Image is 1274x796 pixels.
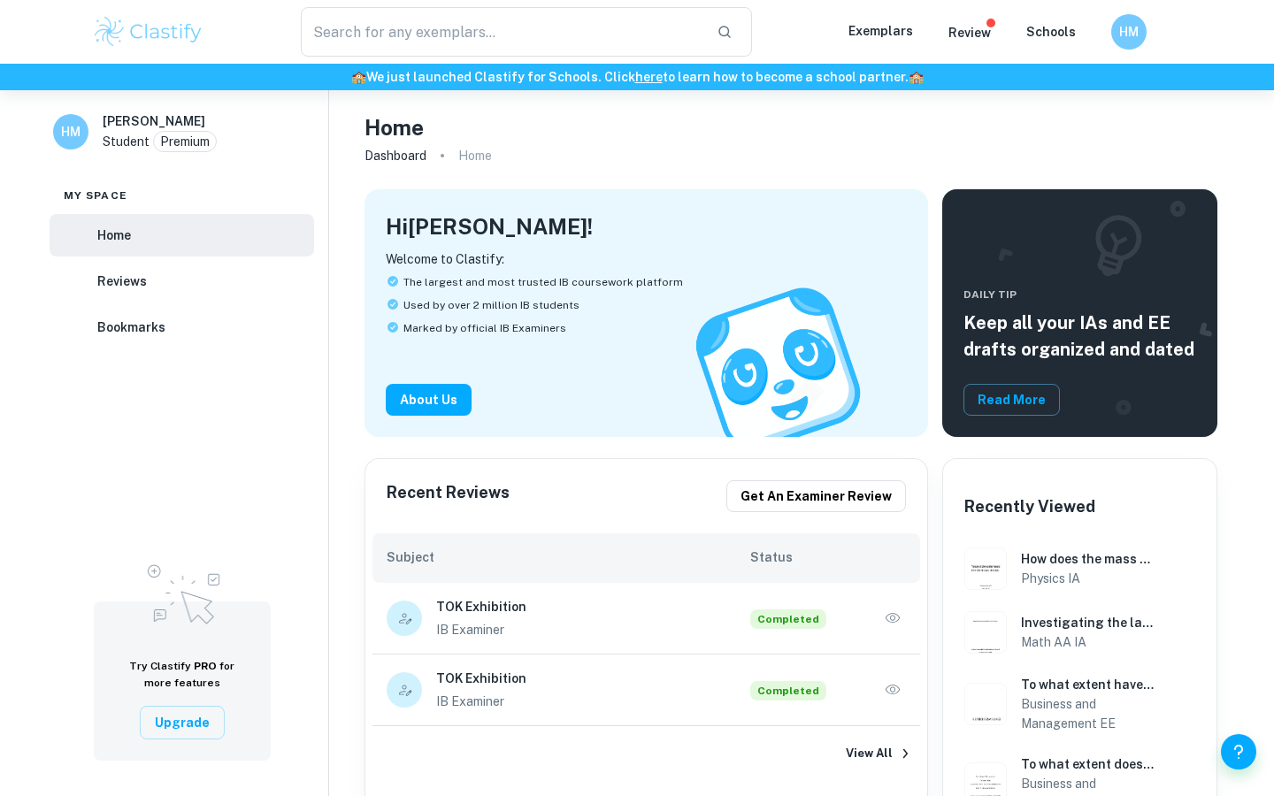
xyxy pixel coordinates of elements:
button: Upgrade [140,706,225,739]
h6: To what extent have [PERSON_NAME]’s promotional strategies captured Generation Z in the Chinese l... [1021,675,1156,694]
a: Reviews [50,260,314,302]
button: HM [1111,14,1147,50]
span: My space [64,188,127,203]
button: View All [840,740,897,767]
span: Daily Tip [963,287,1196,302]
a: Dashboard [365,143,426,168]
h6: Business and Management EE [1021,694,1156,733]
h6: Reviews [97,272,147,291]
button: Read More [963,384,1060,416]
p: IB Examiner [436,620,750,639]
h6: Home [97,226,131,245]
p: IB Examiner [436,692,750,711]
img: Math AA IA example thumbnail: Investigating the launch angle and air r [964,611,1007,654]
span: Completed [750,681,826,700]
a: Physics IA example thumbnail: How does the mass of a marble (0.0050, 0How does the mass of a marb... [957,540,1202,597]
h6: Recent Reviews [387,480,510,512]
h4: Home [365,111,424,143]
h6: Bookmarks [97,318,165,337]
h6: To what extent does collaboration in Mattel product development play a role in increasing its rev... [1021,754,1156,774]
h6: Status [750,547,906,567]
h6: Physics IA [1021,569,1156,588]
a: Math AA IA example thumbnail: Investigating the launch angle and air rInvestigating the launch an... [957,604,1202,661]
h6: TOK Exhibition [436,669,750,688]
img: Upgrade to Pro [138,554,226,630]
span: Marked by official IB Examiners [403,320,566,336]
a: Business and Management EE example thumbnail: To what extent have Gucci’s promotional To what ext... [957,668,1202,740]
p: Home [458,146,492,165]
p: Student [103,132,150,151]
img: Physics IA example thumbnail: How does the mass of a marble (0.0050, 0 [964,547,1007,590]
button: Help and Feedback [1221,734,1256,769]
button: About Us [386,384,472,416]
p: Exemplars [848,21,913,41]
img: Business and Management EE example thumbnail: To what extent have Gucci’s promotional [964,683,1007,725]
span: Completed [750,609,826,629]
a: View All [365,726,927,781]
a: Schools [1026,25,1076,39]
span: Used by over 2 million IB students [403,297,579,313]
h6: How does the mass of a marble (0.0050, 0.0100, 0.0150, 0.0200, 0.0250 kg) affect its vertical ter... [1021,549,1156,569]
span: PRO [194,660,217,672]
span: 🏫 [351,70,366,84]
h6: Try Clastify for more features [115,658,249,692]
h6: [PERSON_NAME] [103,111,205,131]
a: Home [50,214,314,256]
h6: Recently Viewed [964,494,1095,519]
a: here [635,70,663,84]
a: Bookmarks [50,306,314,348]
span: 🏫 [909,70,924,84]
p: Premium [160,132,210,151]
h6: We just launched Clastify for Schools. Click to learn how to become a school partner. [4,67,1270,87]
h6: HM [61,122,81,142]
button: Get an examiner review [726,480,906,512]
span: The largest and most trusted IB coursework platform [403,274,683,290]
h4: Hi [PERSON_NAME] ! [386,210,593,242]
h6: Subject [387,547,750,567]
h6: Investigating the launch angle and air resistance’s influence on two-dimensional projectile motio... [1021,613,1156,632]
h6: HM [1119,22,1140,42]
img: Clastify logo [92,14,204,50]
p: Review [948,23,991,42]
h6: TOK Exhibition [436,597,750,616]
h5: Keep all your IAs and EE drafts organized and dated [963,310,1196,363]
input: Search for any exemplars... [301,7,702,57]
h6: Math AA IA [1021,632,1156,652]
p: Welcome to Clastify: [386,249,907,269]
